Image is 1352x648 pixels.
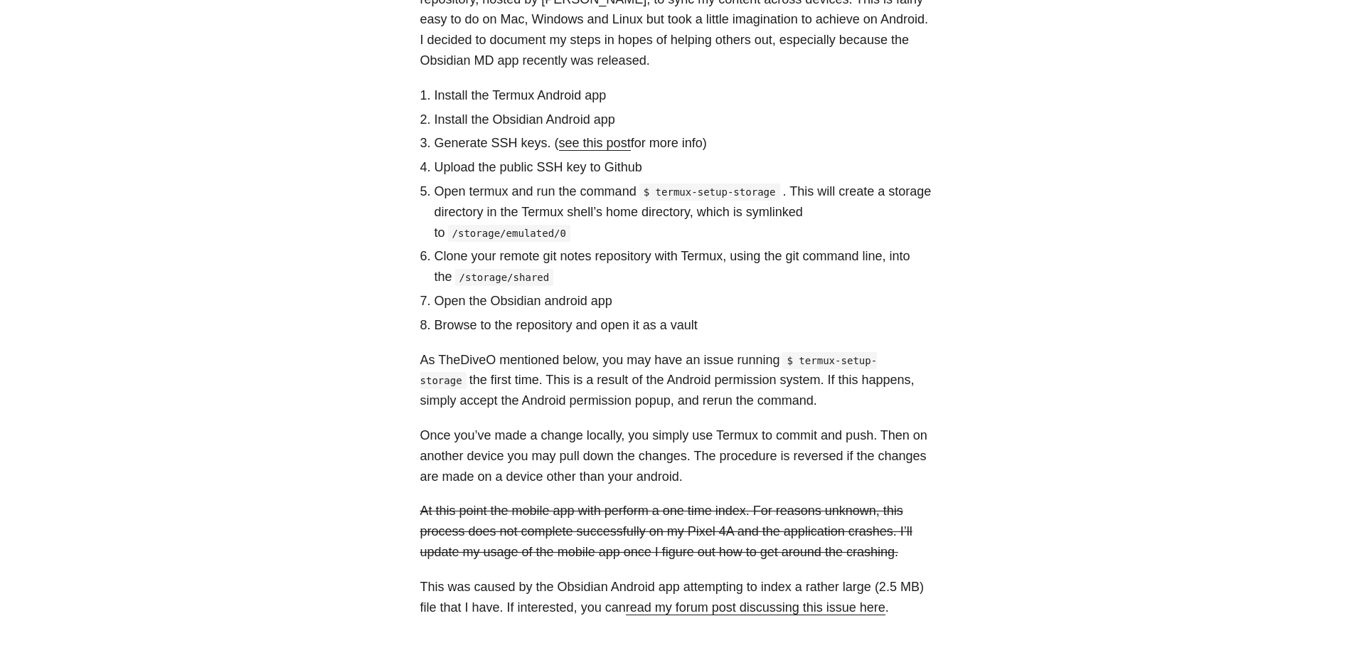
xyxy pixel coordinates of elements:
[435,110,932,130] li: Install the Obsidian Android app
[639,184,780,201] code: $ termux-setup-storage
[435,246,932,287] li: Clone your remote git notes repository with Termux, using the git command line, into the
[420,577,932,618] p: This was caused by the Obsidian Android app attempting to index a rather large (2.5 MB) file that...
[435,315,932,336] li: Browse to the repository and open it as a vault
[435,291,932,312] li: Open the Obsidian android app
[420,425,932,487] p: Once you’ve made a change locally, you simply use Termux to commit and push. Then on another devi...
[559,136,631,150] a: see this post
[435,157,932,178] li: Upload the public SSH key to Github
[420,350,932,411] p: As TheDiveO mentioned below, you may have an issue running the first time. This is a result of th...
[435,133,932,154] li: Generate SSH keys. ( for more info)
[448,225,571,242] code: /storage/emulated/0
[435,85,932,106] li: Install the Termux Android app
[435,181,932,243] li: Open termux and run the command . This will create a storage directory in the Termux shell’s home...
[455,269,554,286] code: /storage/shared
[626,600,885,615] a: read my forum post discussing this issue here
[420,504,912,559] del: At this point the mobile app with perform a one time index. For reasons unknown, this process doe...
